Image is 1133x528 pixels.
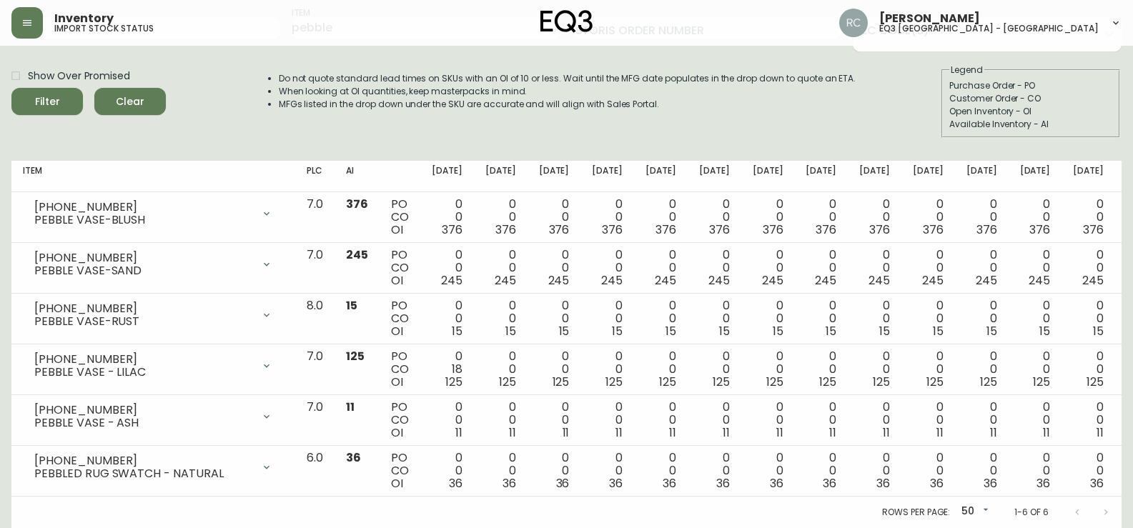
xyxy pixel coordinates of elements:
[655,272,676,289] span: 245
[823,475,836,492] span: 36
[605,374,623,390] span: 125
[432,299,462,338] div: 0 0
[474,161,528,192] th: [DATE]
[346,399,355,415] span: 11
[34,214,252,226] div: PEBBLE VASE-BLUSH
[94,88,166,115] button: Clear
[346,297,357,314] span: 15
[1020,249,1051,287] div: 0 0
[1073,401,1104,439] div: 0 0
[806,198,836,236] div: 0 0
[539,350,570,389] div: 0 0
[986,323,997,339] span: 15
[391,374,403,390] span: OI
[966,249,997,287] div: 0 0
[295,395,335,446] td: 7.0
[279,85,856,98] li: When looking at OI quantities, keep masterpacks in mind.
[949,64,984,76] legend: Legend
[612,323,623,339] span: 15
[859,401,890,439] div: 0 0
[949,92,1112,105] div: Customer Order - CO
[882,506,950,519] p: Rows per page:
[485,401,516,439] div: 0 0
[432,350,462,389] div: 0 18
[708,272,730,289] span: 245
[559,323,570,339] span: 15
[485,198,516,236] div: 0 0
[391,401,409,439] div: PO CO
[719,323,730,339] span: 15
[23,401,284,432] div: [PHONE_NUMBER]PEBBLE VASE - ASH
[645,299,676,338] div: 0 0
[592,350,623,389] div: 0 0
[859,299,890,338] div: 0 0
[279,98,856,111] li: MFGs listed in the drop down under the SKU are accurate and will align with Sales Portal.
[1039,323,1050,339] span: 15
[35,93,60,111] div: Filter
[553,374,570,390] span: 125
[990,424,997,441] span: 11
[859,249,890,287] div: 0 0
[949,118,1112,131] div: Available Inventory - AI
[949,105,1112,118] div: Open Inventory - OI
[922,272,944,289] span: 245
[848,161,901,192] th: [DATE]
[806,350,836,389] div: 0 0
[949,79,1112,92] div: Purchase Order - PO
[592,198,623,236] div: 0 0
[34,366,252,379] div: PEBBLE VASE - LILAC
[346,246,368,263] span: 245
[1029,272,1050,289] span: 245
[645,198,676,236] div: 0 0
[873,374,890,390] span: 125
[876,475,890,492] span: 36
[485,350,516,389] div: 0 0
[391,475,403,492] span: OI
[432,452,462,490] div: 0 0
[966,401,997,439] div: 0 0
[279,72,856,85] li: Do not quote standard lead times on SKUs with an OI of 10 or less. Wait until the MFG date popula...
[955,161,1009,192] th: [DATE]
[1087,374,1104,390] span: 125
[913,452,944,490] div: 0 0
[28,69,130,84] span: Show Over Promised
[859,452,890,490] div: 0 0
[592,299,623,338] div: 0 0
[645,401,676,439] div: 0 0
[539,198,570,236] div: 0 0
[776,424,783,441] span: 11
[794,161,848,192] th: [DATE]
[295,294,335,344] td: 8.0
[913,198,944,236] div: 0 0
[879,13,980,24] span: [PERSON_NAME]
[819,374,836,390] span: 125
[391,350,409,389] div: PO CO
[645,350,676,389] div: 0 0
[766,374,783,390] span: 125
[966,299,997,338] div: 0 0
[966,350,997,389] div: 0 0
[539,249,570,287] div: 0 0
[883,424,890,441] span: 11
[432,198,462,236] div: 0 0
[666,323,676,339] span: 15
[879,323,890,339] span: 15
[346,449,361,466] span: 36
[936,424,944,441] span: 11
[1097,424,1104,441] span: 11
[1029,221,1050,238] span: 376
[1020,198,1051,236] div: 0 0
[923,221,944,238] span: 376
[806,401,836,439] div: 0 0
[34,264,252,277] div: PEBBLE VASE-SAND
[966,198,997,236] div: 0 0
[741,161,795,192] th: [DATE]
[601,272,623,289] span: 245
[645,249,676,287] div: 0 0
[548,272,570,289] span: 245
[549,221,570,238] span: 376
[829,424,836,441] span: 11
[23,249,284,280] div: [PHONE_NUMBER]PEBBLE VASE-SAND
[449,475,462,492] span: 36
[609,475,623,492] span: 36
